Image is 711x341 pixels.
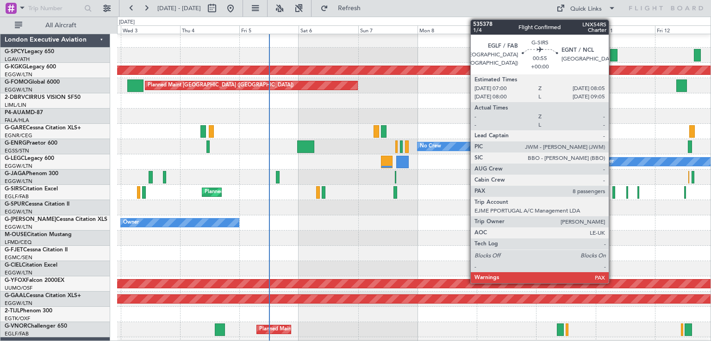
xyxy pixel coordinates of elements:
[5,247,23,253] span: G-FJET
[5,186,22,192] span: G-SIRS
[5,110,43,116] a: P4-AUAMD-87
[5,315,30,322] a: EGTK/OXF
[180,25,239,34] div: Thu 4
[239,25,299,34] div: Fri 5
[5,71,32,78] a: EGGW/LTN
[5,125,26,131] span: G-GARE
[5,300,32,307] a: EGGW/LTN
[5,323,67,329] a: G-VNORChallenger 650
[5,147,29,154] a: EGSS/STN
[5,79,28,85] span: G-FOMO
[5,208,32,215] a: EGGW/LTN
[5,247,68,253] a: G-FJETCessna Citation II
[5,293,26,298] span: G-GAAL
[123,216,139,230] div: Owner
[5,269,32,276] a: EGGW/LTN
[5,171,58,177] a: G-JAGAPhenom 300
[5,132,32,139] a: EGNR/CEG
[5,56,30,63] a: LGAV/ATH
[5,308,52,314] a: 2-TIJLPhenom 300
[5,49,25,55] span: G-SPCY
[5,308,20,314] span: 2-TIJL
[259,323,405,336] div: Planned Maint [GEOGRAPHIC_DATA] ([GEOGRAPHIC_DATA])
[5,217,56,222] span: G-[PERSON_NAME]
[28,1,81,15] input: Trip Number
[5,278,26,283] span: G-YFOX
[5,117,29,124] a: FALA/HLA
[5,163,32,170] a: EGGW/LTN
[5,254,32,261] a: EGMC/SEN
[148,79,293,92] div: Planned Maint [GEOGRAPHIC_DATA] ([GEOGRAPHIC_DATA])
[205,185,350,199] div: Planned Maint [GEOGRAPHIC_DATA] ([GEOGRAPHIC_DATA])
[5,102,26,109] a: LIML/LIN
[552,1,620,16] button: Quick Links
[5,293,81,298] a: G-GAALCessna Citation XLS+
[5,171,26,177] span: G-JAGA
[119,18,135,26] div: [DATE]
[5,156,25,161] span: G-LEGC
[5,217,107,222] a: G-[PERSON_NAME]Cessna Citation XLS
[5,201,69,207] a: G-SPURCessna Citation II
[5,201,25,207] span: G-SPUR
[5,262,57,268] a: G-CIELCitation Excel
[10,18,100,33] button: All Aircraft
[5,239,31,246] a: LFMD/CEQ
[24,22,98,29] span: All Aircraft
[5,178,32,185] a: EGGW/LTN
[5,125,81,131] a: G-GARECessna Citation XLS+
[598,155,614,169] div: Owner
[596,25,655,34] div: Thu 11
[5,232,27,237] span: M-OUSE
[5,79,60,85] a: G-FOMOGlobal 6000
[5,140,26,146] span: G-ENRG
[536,25,595,34] div: Wed 10
[5,86,32,93] a: EGGW/LTN
[570,5,602,14] div: Quick Links
[5,193,29,200] a: EGLF/FAB
[121,25,180,34] div: Wed 3
[5,95,81,100] a: 2-DBRVCIRRUS VISION SF50
[5,64,56,70] a: G-KGKGLegacy 600
[5,224,32,231] a: EGGW/LTN
[5,64,26,70] span: G-KGKG
[5,110,25,116] span: P4-AUA
[316,1,372,16] button: Refresh
[5,330,29,337] a: EGLF/FAB
[418,25,477,34] div: Mon 8
[5,95,25,100] span: 2-DBRV
[299,25,358,34] div: Sat 6
[5,323,27,329] span: G-VNOR
[5,278,64,283] a: G-YFOXFalcon 2000EX
[330,5,369,12] span: Refresh
[5,49,54,55] a: G-SPCYLegacy 650
[5,186,58,192] a: G-SIRSCitation Excel
[358,25,418,34] div: Sun 7
[5,232,72,237] a: M-OUSECitation Mustang
[5,140,57,146] a: G-ENRGPraetor 600
[420,140,441,153] div: No Crew
[5,262,22,268] span: G-CIEL
[477,25,536,34] div: Tue 9
[5,285,32,292] a: UUMO/OSF
[5,156,54,161] a: G-LEGCLegacy 600
[157,4,201,12] span: [DATE] - [DATE]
